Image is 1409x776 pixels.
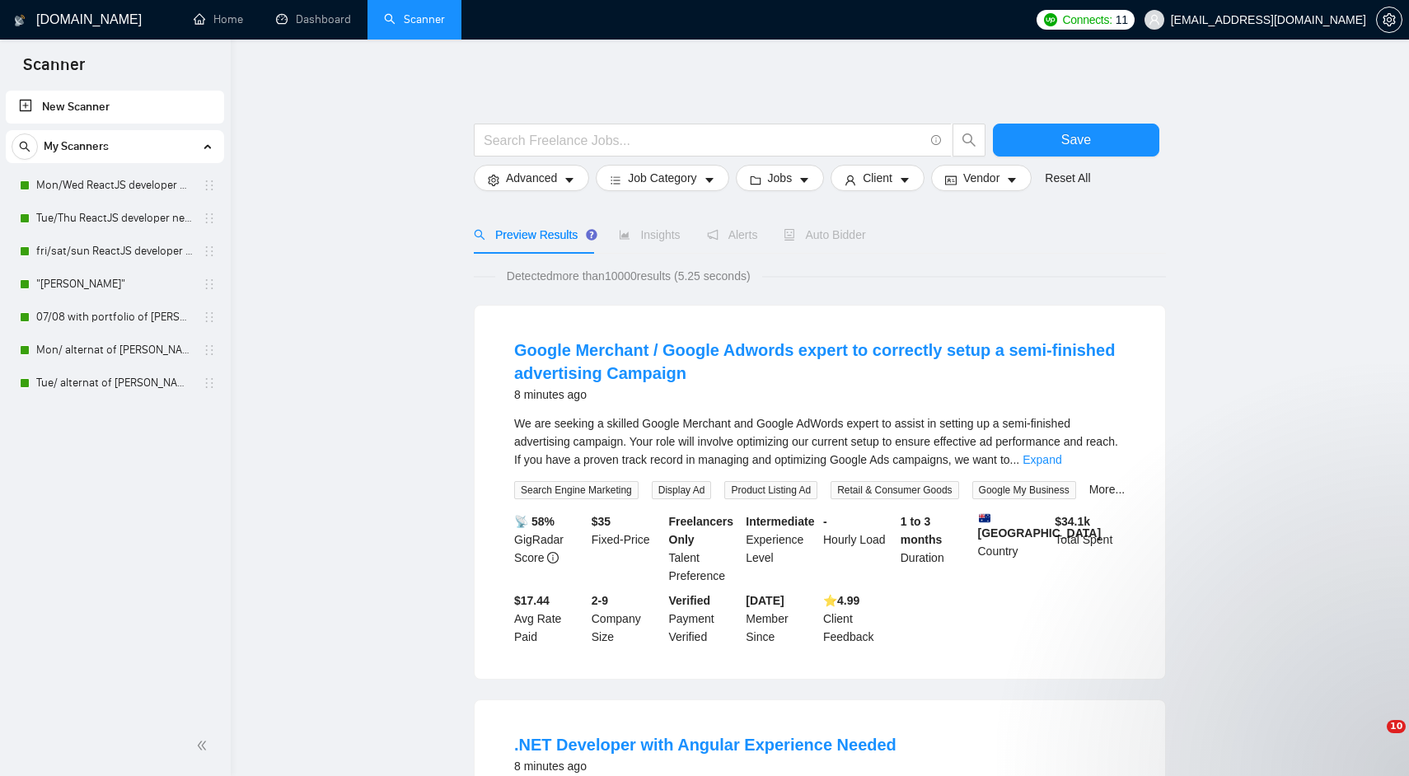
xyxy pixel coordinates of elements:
[19,91,211,124] a: New Scanner
[44,130,109,163] span: My Scanners
[1051,512,1129,585] div: Total Spent
[831,165,925,191] button: userClientcaret-down
[798,174,810,186] span: caret-down
[203,245,216,258] span: holder
[1149,14,1160,26] span: user
[203,376,216,390] span: holder
[10,53,98,87] span: Scanner
[1387,720,1406,733] span: 10
[1010,453,1020,466] span: ...
[203,212,216,225] span: holder
[6,130,224,400] li: My Scanners
[588,591,666,646] div: Company Size
[845,174,856,186] span: user
[596,165,728,191] button: barsJob Categorycaret-down
[863,169,892,187] span: Client
[820,512,897,585] div: Hourly Load
[36,169,193,202] a: Mon/Wed ReactJS developer new_setup
[547,552,559,563] span: info-circle
[784,228,865,241] span: Auto Bidder
[1023,453,1061,466] a: Expand
[901,515,943,546] b: 1 to 3 months
[1353,720,1393,760] iframe: Intercom live chat
[514,594,550,607] b: $17.44
[203,311,216,324] span: holder
[736,165,825,191] button: folderJobscaret-down
[514,414,1126,469] div: We are seeking a skilled Google Merchant and Google AdWords expert to assist in setting up a semi...
[742,512,820,585] div: Experience Level
[768,169,793,187] span: Jobs
[514,417,1118,466] span: We are seeking a skilled Google Merchant and Google AdWords expert to assist in setting up a semi...
[1044,13,1057,26] img: upwork-logo.png
[953,124,985,157] button: search
[619,229,630,241] span: area-chart
[484,130,924,151] input: Search Freelance Jobs...
[384,12,445,26] a: searchScanner
[669,515,734,546] b: Freelancers Only
[963,169,999,187] span: Vendor
[474,229,485,241] span: search
[203,344,216,357] span: holder
[1055,515,1090,528] b: $ 34.1k
[897,512,975,585] div: Duration
[707,228,758,241] span: Alerts
[820,591,897,646] div: Client Feedback
[972,481,1076,499] span: Google My Business
[592,594,608,607] b: 2-9
[1376,13,1402,26] a: setting
[666,591,743,646] div: Payment Verified
[993,124,1159,157] button: Save
[511,591,588,646] div: Avg Rate Paid
[1116,11,1128,29] span: 11
[704,174,715,186] span: caret-down
[6,91,224,124] li: New Scanner
[1045,169,1090,187] a: Reset All
[514,736,896,754] a: .NET Developer with Angular Experience Needed
[514,756,896,776] div: 8 minutes ago
[514,341,1115,382] a: Google Merchant / Google Adwords expert to correctly setup a semi-finished advertising Campaign
[1089,483,1126,496] a: More...
[724,481,817,499] span: Product Listing Ad
[666,512,743,585] div: Talent Preference
[628,169,696,187] span: Job Category
[823,515,827,528] b: -
[899,174,910,186] span: caret-down
[652,481,712,499] span: Display Ad
[514,385,1126,404] div: 8 minutes ago
[945,174,957,186] span: idcard
[12,133,38,160] button: search
[514,515,555,528] b: 📡 58%
[746,594,784,607] b: [DATE]
[619,228,680,241] span: Insights
[474,165,589,191] button: settingAdvancedcaret-down
[978,512,1102,540] b: [GEOGRAPHIC_DATA]
[203,278,216,291] span: holder
[931,165,1032,191] button: idcardVendorcaret-down
[584,227,599,242] div: Tooltip anchor
[506,169,557,187] span: Advanced
[194,12,243,26] a: homeHome
[750,174,761,186] span: folder
[36,235,193,268] a: fri/sat/sun ReactJS developer new_setup
[1062,11,1112,29] span: Connects:
[610,174,621,186] span: bars
[707,229,719,241] span: notification
[831,481,958,499] span: Retail & Consumer Goods
[1377,13,1402,26] span: setting
[931,135,942,146] span: info-circle
[564,174,575,186] span: caret-down
[823,594,859,607] b: ⭐️ 4.99
[12,141,37,152] span: search
[196,737,213,754] span: double-left
[36,268,193,301] a: "[PERSON_NAME]"
[742,591,820,646] div: Member Since
[14,7,26,34] img: logo
[276,12,351,26] a: dashboardDashboard
[1061,129,1091,150] span: Save
[953,133,985,147] span: search
[784,229,795,241] span: robot
[669,594,711,607] b: Verified
[975,512,1052,585] div: Country
[36,334,193,367] a: Mon/ alternat of [PERSON_NAME] new_setup
[203,179,216,192] span: holder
